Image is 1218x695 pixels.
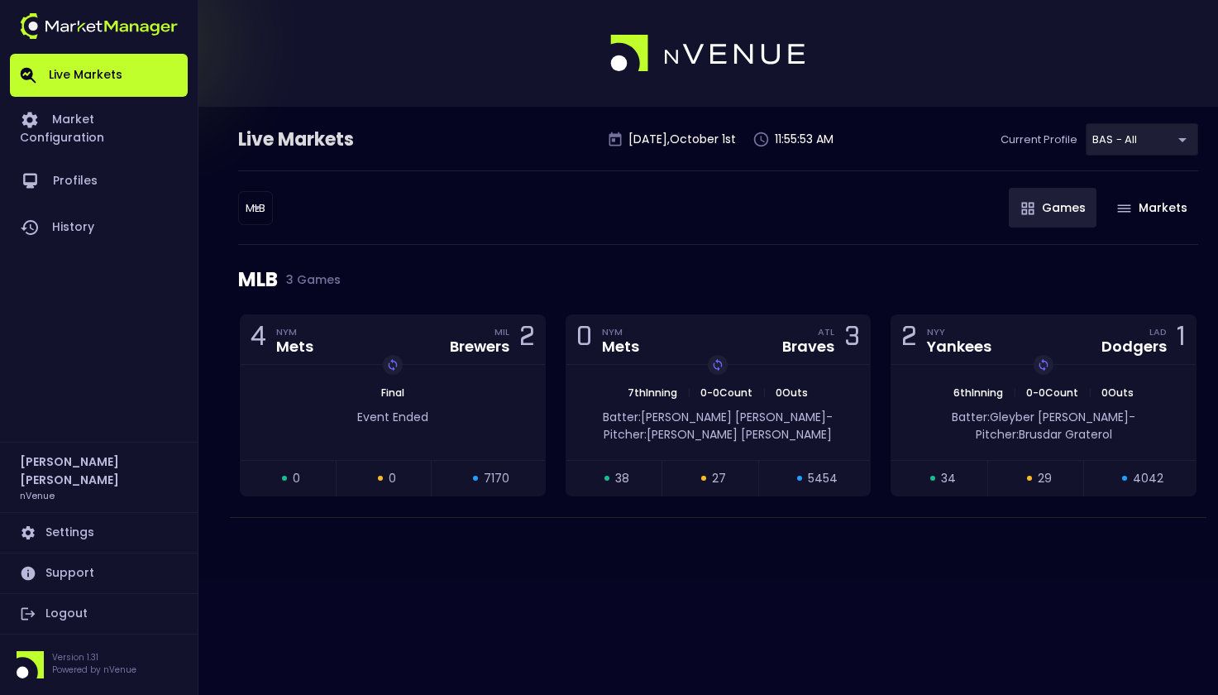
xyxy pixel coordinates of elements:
[357,409,428,425] span: Event Ended
[628,131,736,148] p: [DATE] , October 1 st
[775,131,833,148] p: 11:55:53 AM
[604,426,832,443] span: Pitcher: [PERSON_NAME] [PERSON_NAME]
[602,339,639,354] div: Mets
[1086,123,1198,156] div: BAS - All
[519,324,535,355] div: 2
[941,470,956,487] span: 34
[484,470,509,487] span: 7170
[927,325,991,338] div: NYY
[10,513,188,553] a: Settings
[1133,470,1163,487] span: 4042
[826,409,833,425] span: -
[52,651,136,664] p: Version 1.31
[10,594,188,634] a: Logout
[10,651,188,678] div: Version 1.31Powered by nVenue
[682,386,695,400] span: |
[615,470,629,487] span: 38
[576,324,592,355] div: 0
[376,386,409,400] span: Final
[276,339,313,354] div: Mets
[927,339,991,354] div: Yankees
[1021,386,1083,400] span: 0 - 0 Count
[1105,188,1198,228] button: Markets
[20,489,55,501] h3: nVenue
[20,13,178,39] img: logo
[603,409,826,425] span: Batter: [PERSON_NAME] [PERSON_NAME]
[10,97,188,158] a: Market Configuration
[10,554,188,593] a: Support
[278,273,341,286] span: 3 Games
[901,324,917,355] div: 2
[389,470,396,487] span: 0
[1101,339,1167,354] div: Dodgers
[1001,132,1077,148] p: Current Profile
[1177,324,1186,355] div: 1
[293,470,300,487] span: 0
[52,664,136,676] p: Powered by nVenue
[276,325,313,338] div: NYM
[695,386,757,400] span: 0 - 0 Count
[771,386,813,400] span: 0 Outs
[1021,202,1034,215] img: gameIcon
[602,325,639,338] div: NYM
[948,386,1008,400] span: 6th Inning
[238,245,1198,314] div: MLB
[10,54,188,97] a: Live Markets
[1009,188,1096,228] button: Games
[450,339,509,354] div: Brewers
[757,386,771,400] span: |
[1038,470,1052,487] span: 29
[1083,386,1096,400] span: |
[782,339,834,354] div: Braves
[494,325,509,338] div: MIL
[1129,409,1135,425] span: -
[251,324,266,355] div: 4
[20,453,178,489] h2: [PERSON_NAME] [PERSON_NAME]
[610,35,807,73] img: logo
[1096,386,1139,400] span: 0 Outs
[818,325,834,338] div: ATL
[952,409,1129,425] span: Batter: Gleyber [PERSON_NAME]
[712,470,726,487] span: 27
[808,470,838,487] span: 5454
[711,358,724,371] img: replayImg
[623,386,682,400] span: 7th Inning
[1008,386,1021,400] span: |
[1037,358,1050,371] img: replayImg
[1149,325,1167,338] div: LAD
[238,191,273,225] div: BAS - All
[844,324,860,355] div: 3
[238,127,440,153] div: Live Markets
[386,358,399,371] img: replayImg
[10,158,188,204] a: Profiles
[1117,204,1131,213] img: gameIcon
[976,426,1112,443] span: Pitcher: Brusdar Graterol
[10,204,188,251] a: History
